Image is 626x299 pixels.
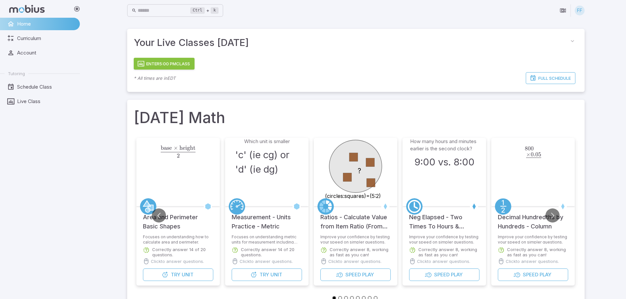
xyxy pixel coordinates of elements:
[259,271,269,278] span: Try
[179,144,195,151] span: height
[557,4,569,17] button: Join in Zoom Client
[417,258,470,265] p: Click to answer questions.
[241,247,302,257] p: Correctly answer 14 of 20 questions.
[232,206,302,231] h5: Measurement - Units Practice - Metric
[575,6,585,15] div: FF
[17,20,75,28] span: Home
[525,145,534,152] span: 800
[328,258,382,265] p: Click to answer questions.
[531,151,541,158] span: 0.05
[134,58,195,70] button: Enter5:00 PMClass
[232,234,302,244] p: Focuses on understanding metric units for measurement including very large and small.
[134,35,567,50] span: Your Live Classes [DATE]
[498,206,568,231] h5: Decimal Hundredths by Hundreds - Column
[143,206,213,231] h5: Area and Perimeter Basic Shapes
[414,155,474,169] h3: 9:00 vs. 8:00
[526,151,531,158] span: ×
[8,71,25,76] span: Tutoring
[211,7,218,14] kbd: k
[498,234,568,244] p: Improve your confidence by testing your speed on simpler questions.
[506,258,559,265] p: Click to answer questions.
[270,271,282,278] span: Unit
[541,153,542,157] span: ​
[190,7,219,14] div: +
[17,98,75,105] span: Live Class
[358,166,361,175] text: ?
[409,234,479,244] p: Improve your confidence by testing your speed on simpler questions.
[240,258,293,265] p: Click to answer questions.
[541,145,542,154] span: ​
[325,193,381,199] text: (circles:squares)=(5:2)
[152,247,213,257] p: Correctly answer 14 of 20 questions.
[418,247,479,257] p: Correctly answer 8, working as fast as you can!
[362,271,374,278] span: Play
[143,234,213,244] p: Focuses on understanding how to calculate area and perimeter.
[235,148,298,177] h3: 'c' (ie cg) or 'd' (ie dg)
[534,145,541,152] span: 00.
[17,83,75,91] span: Schedule Class
[498,268,568,281] button: SpeedPlay
[320,268,391,281] button: SpeedPlay
[320,234,391,244] p: Improve your confidence by testing your speed on simpler questions.
[140,198,156,215] a: Geometry 2D
[409,206,479,231] h5: Neg Elapsed - Two Times To Hours & Minutes - Full Hours
[320,206,391,231] h5: Ratios - Calculate Value from Item Ratio (From Image)
[190,7,205,14] kbd: Ctrl
[522,271,538,278] span: Speed
[17,35,75,42] span: Curriculum
[539,271,551,278] span: Play
[545,208,560,223] button: Go to next slide
[567,35,578,47] button: collapse
[406,198,423,215] a: Time
[244,138,290,145] p: Which unit is smaller
[161,144,172,151] span: base
[232,268,302,281] button: TryUnit
[134,106,578,129] h1: [DATE] Math
[171,271,180,278] span: Try
[345,271,360,278] span: Speed
[181,271,193,278] span: Unit
[176,152,179,159] span: 2
[330,247,391,257] p: Correctly answer 8, working as fast as you can!
[151,258,204,265] p: Click to answer questions.
[434,271,449,278] span: Speed
[409,268,479,281] button: SpeedPlay
[451,271,462,278] span: Play
[173,144,178,151] span: ×
[317,198,334,215] a: Rates/Ratios
[134,75,175,81] p: * All times are in EDT
[195,145,196,154] span: ​
[495,198,511,215] a: Fractions/Decimals
[143,268,213,281] button: TryUnit
[410,138,478,152] p: How many hours and minutes earlier is the second clock?
[229,198,245,215] a: Speed/Distance/Time
[507,247,568,257] p: Correctly answer 8, working as fast as you can!
[17,49,75,56] span: Account
[526,72,575,84] a: Full Schedule
[152,208,166,223] button: Go to previous slide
